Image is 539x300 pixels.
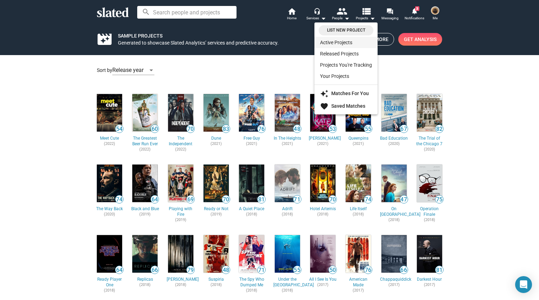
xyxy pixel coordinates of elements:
strong: Matches For You [331,91,369,96]
mat-icon: auto_awesome [320,89,328,98]
span: List New Project [323,27,369,34]
a: Active Projects [314,37,378,48]
strong: Saved Matches [331,103,365,109]
a: List New Project [319,25,373,35]
a: Projects You're Tracking [314,59,378,71]
a: Released Projects [314,48,378,59]
mat-icon: favorite [320,102,328,111]
a: Your Projects [314,71,378,82]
